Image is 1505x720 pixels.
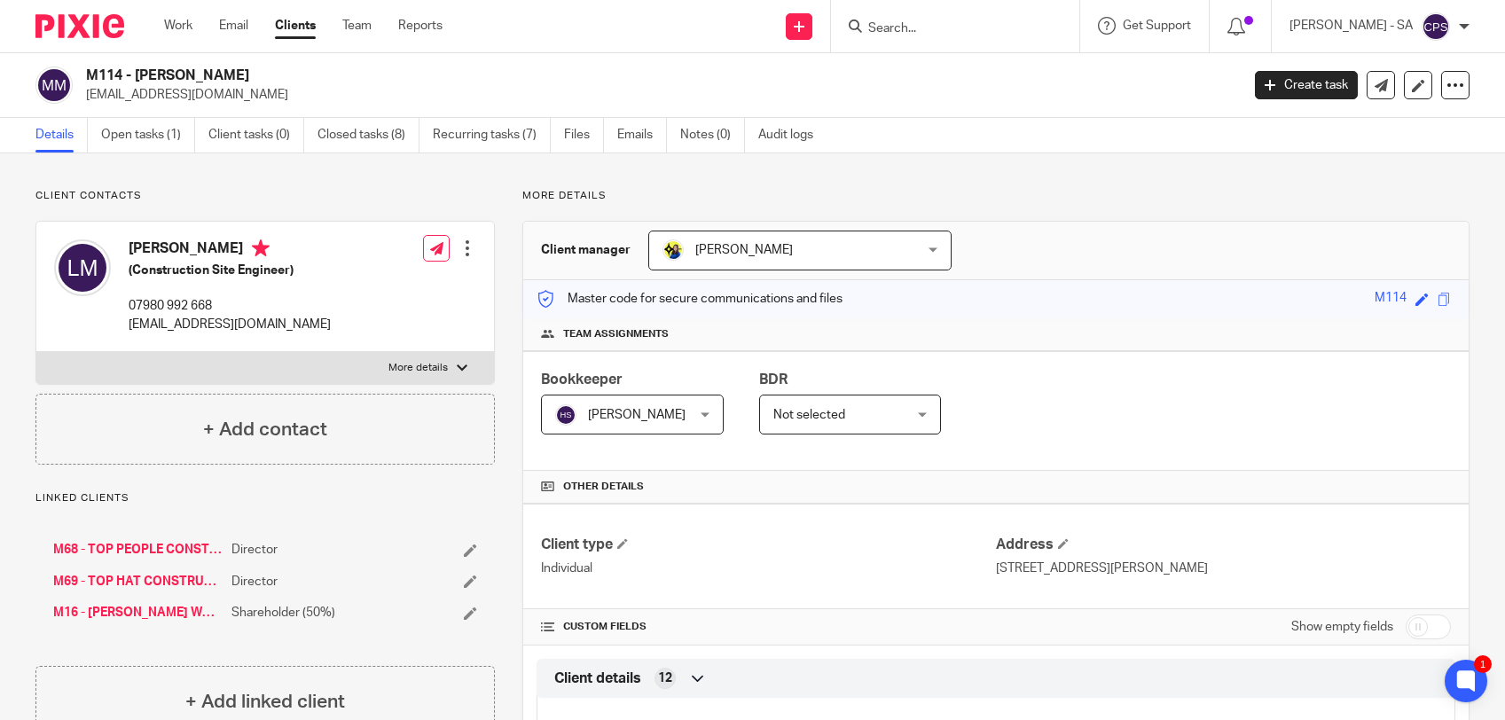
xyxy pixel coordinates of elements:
[1291,618,1393,636] label: Show empty fields
[617,118,667,153] a: Emails
[1375,289,1407,309] div: M114
[54,239,111,296] img: svg%3E
[53,573,223,591] a: M69 - TOP HAT CONSTRUCTION LTD
[35,189,495,203] p: Client contacts
[773,409,845,421] span: Not selected
[541,620,996,634] h4: CUSTOM FIELDS
[1422,12,1450,41] img: svg%3E
[541,536,996,554] h4: Client type
[662,239,684,261] img: Bobo-Starbridge%201.jpg
[129,239,331,262] h4: [PERSON_NAME]
[231,604,335,622] span: Shareholder (50%)
[759,372,788,387] span: BDR
[996,536,1451,554] h4: Address
[317,118,419,153] a: Closed tasks (8)
[522,189,1470,203] p: More details
[129,297,331,315] p: 07980 992 668
[53,541,223,559] a: M68 - TOP PEOPLE CONSTRUCTION LTD
[35,491,495,505] p: Linked clients
[658,669,672,687] span: 12
[101,118,195,153] a: Open tasks (1)
[252,239,270,257] i: Primary
[35,118,88,153] a: Details
[541,372,623,387] span: Bookkeeper
[564,118,604,153] a: Files
[555,404,576,426] img: svg%3E
[35,14,124,38] img: Pixie
[129,316,331,333] p: [EMAIL_ADDRESS][DOMAIN_NAME]
[541,560,996,577] p: Individual
[219,17,248,35] a: Email
[866,21,1026,37] input: Search
[588,409,686,421] span: [PERSON_NAME]
[433,118,551,153] a: Recurring tasks (7)
[1474,655,1492,673] div: 1
[563,480,644,494] span: Other details
[275,17,316,35] a: Clients
[554,669,641,688] span: Client details
[342,17,372,35] a: Team
[758,118,827,153] a: Audit logs
[695,244,793,256] span: [PERSON_NAME]
[1255,71,1358,99] a: Create task
[231,541,278,559] span: Director
[398,17,443,35] a: Reports
[86,86,1228,104] p: [EMAIL_ADDRESS][DOMAIN_NAME]
[164,17,192,35] a: Work
[185,688,345,716] h4: + Add linked client
[1289,17,1413,35] p: [PERSON_NAME] - SA
[1123,20,1191,32] span: Get Support
[86,67,999,85] h2: M114 - [PERSON_NAME]
[563,327,669,341] span: Team assignments
[680,118,745,153] a: Notes (0)
[53,604,223,622] a: M16 - [PERSON_NAME] WORKFORCE LIMITED
[388,361,448,375] p: More details
[541,241,631,259] h3: Client manager
[996,560,1451,577] p: [STREET_ADDRESS][PERSON_NAME]
[35,67,73,104] img: svg%3E
[203,416,327,443] h4: + Add contact
[537,290,843,308] p: Master code for secure communications and files
[129,262,331,279] h5: (Construction Site Engineer)
[208,118,304,153] a: Client tasks (0)
[231,573,278,591] span: Director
